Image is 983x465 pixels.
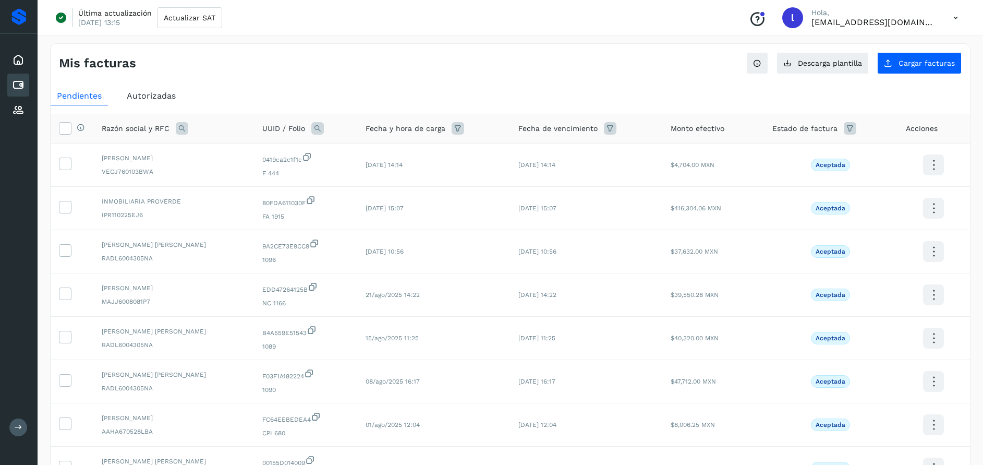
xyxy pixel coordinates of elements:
[102,153,246,163] span: [PERSON_NAME]
[102,283,246,293] span: [PERSON_NAME]
[518,421,556,428] span: [DATE] 12:04
[78,8,152,18] p: Última actualización
[157,7,222,28] button: Actualizar SAT
[816,378,845,385] p: Aceptada
[518,335,555,342] span: [DATE] 11:25
[262,152,349,164] span: 0419ca2c1f1c
[816,161,845,169] p: Aceptada
[262,282,349,294] span: EDD47264125B
[899,59,955,67] span: Cargar facturas
[811,17,937,27] p: luisfgonzalez@solgic.mx
[102,254,246,263] span: RADL6004305NA
[262,195,349,208] span: 80FDA611030F
[877,52,962,74] button: Cargar facturas
[816,205,845,212] p: Aceptada
[7,49,29,71] div: Inicio
[671,335,719,342] span: $40,320.00 MXN
[671,421,715,428] span: $8,006.25 MXN
[262,212,349,221] span: FA 1915
[262,169,349,178] span: F 444
[102,240,246,249] span: [PERSON_NAME] [PERSON_NAME]
[816,248,845,255] p: Aceptada
[7,99,29,122] div: Proveedores
[518,123,598,134] span: Fecha de vencimiento
[59,56,136,71] h4: Mis facturas
[262,325,349,338] span: B4A559E51543
[772,123,838,134] span: Estado de factura
[262,342,349,351] span: 1089
[816,291,845,299] p: Aceptada
[127,91,176,101] span: Autorizadas
[811,8,937,17] p: Hola,
[366,161,403,169] span: [DATE] 14:14
[518,248,556,255] span: [DATE] 10:56
[671,161,714,169] span: $4,704.00 MXN
[262,368,349,381] span: F03F1A182224
[906,123,938,134] span: Acciones
[164,14,215,21] span: Actualizar SAT
[366,123,445,134] span: Fecha y hora de carga
[518,291,556,299] span: [DATE] 14:22
[671,123,724,134] span: Monto efectivo
[262,239,349,251] span: 9A2CE73E9CC9
[366,378,420,385] span: 08/ago/2025 16:17
[776,52,869,74] button: Descarga plantilla
[262,385,349,395] span: 1090
[57,91,102,101] span: Pendientes
[366,248,404,255] span: [DATE] 10:56
[7,74,29,97] div: Cuentas por pagar
[671,248,718,255] span: $37,632.00 MXN
[518,205,556,212] span: [DATE] 15:07
[366,335,419,342] span: 15/ago/2025 11:25
[102,297,246,306] span: MAJJ6008081P7
[816,421,845,428] p: Aceptada
[102,413,246,423] span: [PERSON_NAME]
[262,412,349,424] span: FC64EEBEDEA4
[262,255,349,265] span: 1096
[102,370,246,379] span: [PERSON_NAME] [PERSON_NAME]
[366,291,420,299] span: 21/ago/2025 14:22
[102,210,246,220] span: IPR110225EJ6
[798,59,862,67] span: Descarga plantilla
[78,18,120,27] p: [DATE] 13:15
[518,161,555,169] span: [DATE] 14:14
[262,428,349,438] span: CPI 680
[518,378,555,385] span: [DATE] 16:17
[262,299,349,308] span: NC 1166
[102,167,246,176] span: VECJ760103BWA
[366,421,420,428] span: 01/ago/2025 12:04
[102,427,246,436] span: AAHA670528LBA
[262,123,305,134] span: UUID / Folio
[671,378,716,385] span: $47,712.00 MXN
[102,123,169,134] span: Razón social y RFC
[366,205,404,212] span: [DATE] 15:07
[102,340,246,350] span: RADL6004305NA
[671,291,719,299] span: $39,550.28 MXN
[816,335,845,342] p: Aceptada
[102,384,246,393] span: RADL6004305NA
[671,205,721,212] span: $416,304.06 MXN
[102,197,246,206] span: INMOBILIARIA PROVERDE
[102,327,246,336] span: [PERSON_NAME] [PERSON_NAME]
